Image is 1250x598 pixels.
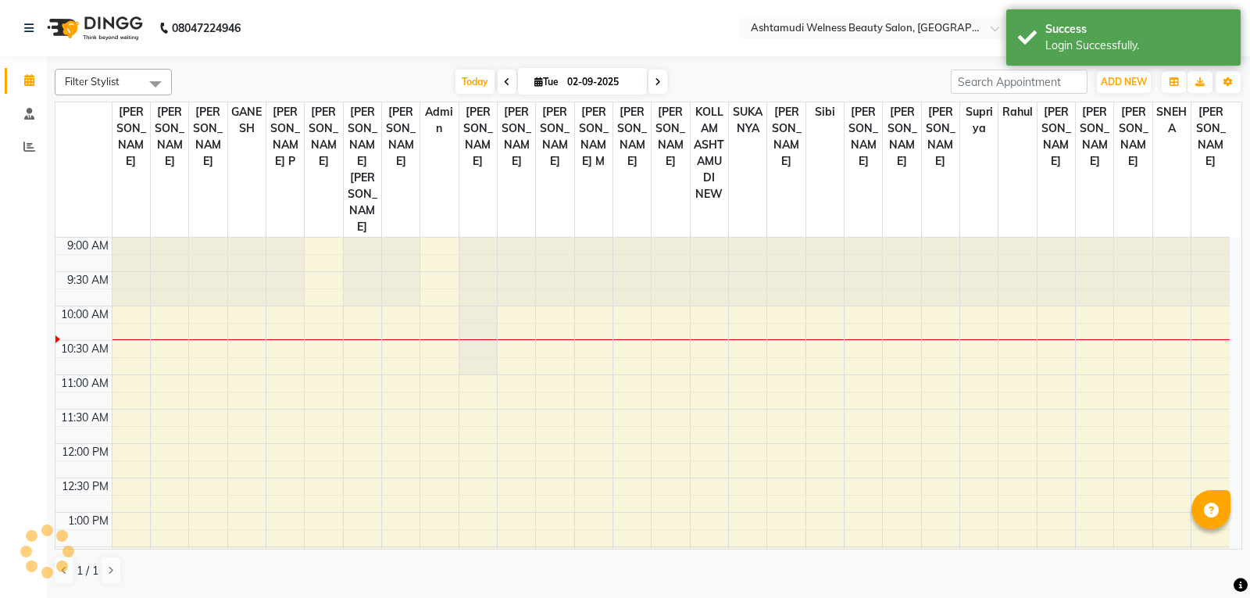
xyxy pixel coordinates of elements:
[691,102,728,204] span: KOLLAM ASHTAMUDI NEW
[459,102,497,171] span: [PERSON_NAME]
[1191,102,1230,171] span: [PERSON_NAME]
[498,102,535,171] span: [PERSON_NAME]
[65,547,112,564] div: 1:30 PM
[64,272,112,288] div: 9:30 AM
[112,102,150,171] span: [PERSON_NAME]
[58,410,112,426] div: 11:30 AM
[1045,21,1229,38] div: Success
[767,102,805,171] span: [PERSON_NAME]
[64,238,112,254] div: 9:00 AM
[58,341,112,357] div: 10:30 AM
[1037,102,1075,171] span: [PERSON_NAME]
[420,102,458,138] span: Admin
[189,102,227,171] span: [PERSON_NAME]
[172,6,241,50] b: 08047224946
[228,102,266,138] span: GANESH
[65,75,120,88] span: Filter Stylist
[575,102,612,171] span: [PERSON_NAME] M
[613,102,651,171] span: [PERSON_NAME]
[1153,102,1191,138] span: SNEHA
[536,102,573,171] span: [PERSON_NAME]
[951,70,1087,94] input: Search Appointment
[562,70,641,94] input: 2025-09-02
[1101,76,1147,88] span: ADD NEW
[1045,38,1229,54] div: Login Successfully.
[455,70,495,94] span: Today
[40,6,147,50] img: logo
[729,102,766,138] span: SUKANYA
[998,102,1036,122] span: Rahul
[266,102,304,171] span: [PERSON_NAME] P
[59,444,112,460] div: 12:00 PM
[883,102,920,171] span: [PERSON_NAME]
[65,513,112,529] div: 1:00 PM
[344,102,381,237] span: [PERSON_NAME] [PERSON_NAME]
[151,102,188,171] span: [PERSON_NAME]
[845,102,882,171] span: [PERSON_NAME]
[58,306,112,323] div: 10:00 AM
[530,76,562,88] span: Tue
[652,102,689,171] span: [PERSON_NAME]
[382,102,420,171] span: [PERSON_NAME]
[806,102,844,122] span: Sibi
[58,375,112,392] div: 11:00 AM
[1076,102,1113,171] span: [PERSON_NAME]
[305,102,342,171] span: [PERSON_NAME]
[59,478,112,495] div: 12:30 PM
[77,563,98,579] span: 1 / 1
[1097,71,1151,93] button: ADD NEW
[922,102,959,171] span: [PERSON_NAME]
[1114,102,1152,171] span: [PERSON_NAME]
[960,102,998,138] span: Supriya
